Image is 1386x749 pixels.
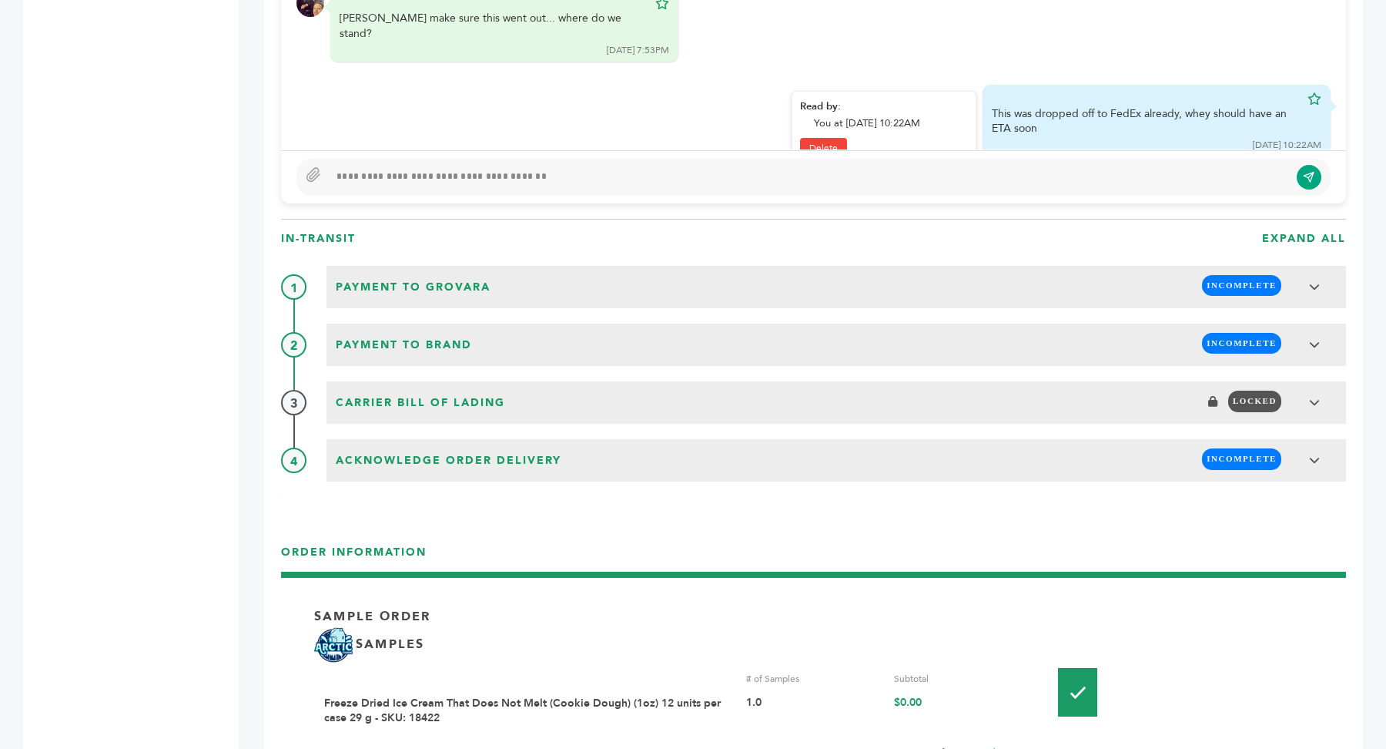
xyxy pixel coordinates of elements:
[314,626,353,664] img: Brand Name
[1202,275,1281,296] span: INCOMPLETE
[992,106,1300,136] div: This was dropped off to FedEx already, whey should have an ETA soon
[800,138,847,159] a: Delete
[331,391,510,415] span: Carrier Bill of Lading
[331,448,566,473] span: Acknowledge Order Delivery
[356,636,424,653] p: SAMPLES
[894,696,1031,726] div: $0.00
[1058,668,1097,717] img: Pallet-Icons-01.png
[746,696,883,726] div: 1.0
[1202,448,1281,469] span: INCOMPLETE
[331,275,495,300] span: Payment to Grovara
[1202,333,1281,354] span: INCOMPLETE
[814,116,968,130] div: You at [DATE] 10:22AM
[607,44,669,57] div: [DATE] 7:53PM
[1228,391,1281,411] span: LOCKED
[894,672,1031,686] div: Subtotal
[281,545,1346,572] h3: ORDER INFORMATION
[340,11,648,41] div: [PERSON_NAME] make sure this went out... where do we stand?
[281,231,356,247] h3: In-Transit
[314,608,430,625] p: Sample Order
[1253,139,1321,152] div: [DATE] 10:22AM
[800,99,841,113] strong: Read by:
[324,696,721,726] a: Freeze Dried Ice Cream That Does Not Melt (Cookie Dough) (1oz) 12 units per case 29 g - SKU: 18422
[331,333,477,358] span: Payment to brand
[746,672,883,686] div: # of Samples
[1262,231,1346,247] h3: EXPAND ALL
